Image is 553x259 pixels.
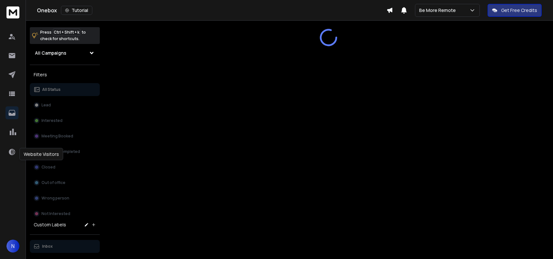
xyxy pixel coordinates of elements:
button: Tutorial [61,6,92,15]
h3: Custom Labels [34,221,66,228]
p: Press to check for shortcuts. [40,29,86,42]
button: N [6,240,19,253]
h1: All Campaigns [35,50,66,56]
h3: Filters [30,70,100,79]
button: All Campaigns [30,47,100,59]
div: Onebox [37,6,386,15]
p: Be More Remote [419,7,458,14]
span: Ctrl + Shift + k [53,28,80,36]
button: Get Free Credits [488,4,542,17]
div: Website Visitors [19,148,63,160]
p: Get Free Credits [501,7,537,14]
